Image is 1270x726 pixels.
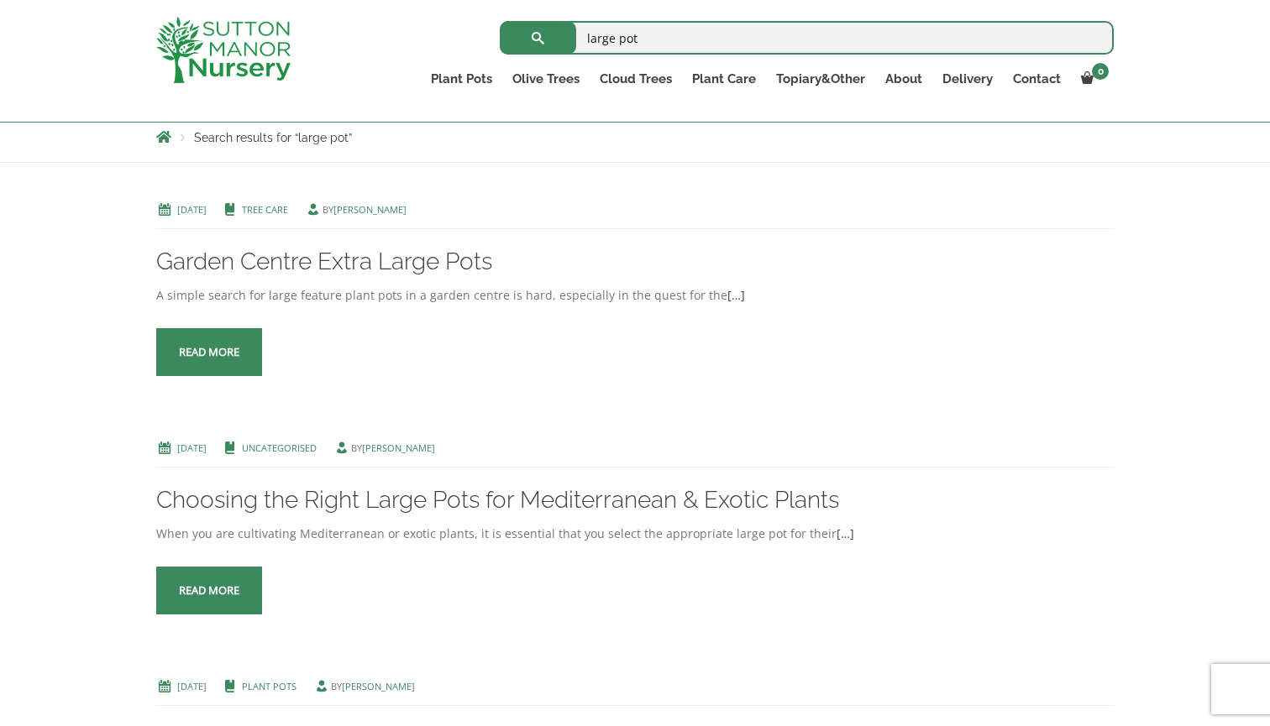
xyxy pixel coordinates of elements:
[242,203,288,216] a: Tree Care
[313,680,415,692] span: by
[305,203,407,216] span: by
[194,131,352,144] span: Search results for “large pot”
[156,567,262,614] a: Read more
[242,680,297,692] a: Plant Pots
[932,67,1003,91] a: Delivery
[333,441,435,454] span: by
[500,21,1114,55] input: Search...
[156,524,1114,544] div: When you are cultivating Mediterranean or exotic plants, it is essential that you select the appr...
[875,67,932,91] a: About
[1092,63,1109,80] span: 0
[766,67,875,91] a: Topiary&Other
[342,680,415,692] a: [PERSON_NAME]
[333,203,407,216] a: [PERSON_NAME]
[1003,67,1071,91] a: Contact
[590,67,682,91] a: Cloud Trees
[502,67,590,91] a: Olive Trees
[362,441,435,454] a: [PERSON_NAME]
[177,680,207,692] a: [DATE]
[156,285,1114,306] div: A simple search for large feature plant pots in a garden centre is hard, especially in the quest ...
[837,525,854,541] a: […]
[156,130,1114,144] nav: Breadcrumbs
[177,203,207,216] a: [DATE]
[156,248,492,275] a: Garden Centre Extra Large Pots
[421,67,502,91] a: Plant Pots
[156,486,839,514] a: Choosing the Right Large Pots for Mediterranean & Exotic Plants
[156,17,291,83] img: logo
[177,441,207,454] a: [DATE]
[1071,67,1114,91] a: 0
[682,67,766,91] a: Plant Care
[727,287,745,303] a: […]
[242,441,317,454] a: Uncategorised
[156,328,262,376] a: Read more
